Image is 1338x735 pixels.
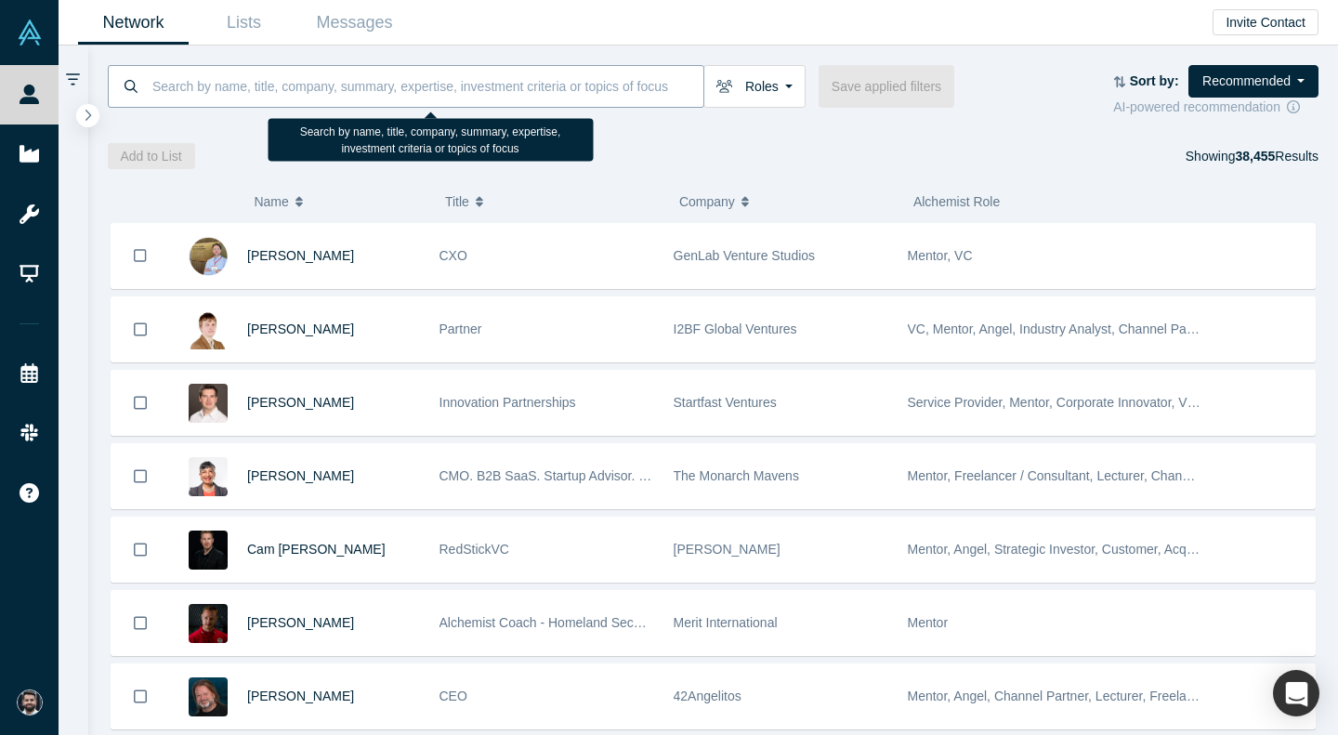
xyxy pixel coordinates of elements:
[111,297,169,361] button: Bookmark
[111,591,169,655] button: Bookmark
[17,689,43,715] img: Rafi Wadan's Account
[254,182,426,221] button: Name
[247,395,354,410] a: [PERSON_NAME]
[679,182,735,221] span: Company
[1130,73,1179,88] strong: Sort by:
[1186,143,1318,169] div: Showing
[1213,9,1318,35] button: Invite Contact
[439,395,576,410] span: Innovation Partnerships
[111,223,169,288] button: Bookmark
[819,65,954,108] button: Save applied filters
[445,182,469,221] span: Title
[439,322,482,336] span: Partner
[247,248,354,263] a: [PERSON_NAME]
[189,677,228,716] img: Chris H. Leeb's Profile Image
[1235,149,1318,164] span: Results
[445,182,660,221] button: Title
[247,322,354,336] a: [PERSON_NAME]
[674,542,780,557] span: [PERSON_NAME]
[679,182,894,221] button: Company
[247,689,354,703] a: [PERSON_NAME]
[1235,149,1275,164] strong: 38,455
[674,395,777,410] span: Startfast Ventures
[78,1,189,45] a: Network
[674,322,797,336] span: I2BF Global Ventures
[189,604,228,643] img: Austin Burson's Profile Image
[189,310,228,349] img: Alexander Korchevsky's Profile Image
[674,248,816,263] span: GenLab Venture Studios
[674,468,799,483] span: The Monarch Mavens
[439,615,736,630] span: Alchemist Coach - Homeland Security and Defense
[111,371,169,435] button: Bookmark
[1188,65,1318,98] button: Recommended
[299,1,410,45] a: Messages
[151,64,703,108] input: Search by name, title, company, summary, expertise, investment criteria or topics of focus
[17,20,43,46] img: Alchemist Vault Logo
[189,531,228,570] img: Cam Crowder's Profile Image
[908,395,1237,410] span: Service Provider, Mentor, Corporate Innovator, VC, Angel
[247,542,386,557] a: Cam [PERSON_NAME]
[439,542,509,557] span: RedStickVC
[439,248,467,263] span: CXO
[254,182,288,221] span: Name
[108,143,195,169] button: Add to List
[189,457,228,496] img: Sonya Pelia's Profile Image
[908,322,1268,336] span: VC, Mentor, Angel, Industry Analyst, Channel Partner, Lecturer
[1113,98,1318,117] div: AI-powered recommendation
[908,248,973,263] span: Mentor, VC
[674,689,741,703] span: 42Angelitos
[703,65,806,108] button: Roles
[674,615,778,630] span: Merit International
[913,194,1000,209] span: Alchemist Role
[439,689,467,703] span: CEO
[189,237,228,276] img: Jeremy Geiger's Profile Image
[908,615,949,630] span: Mentor
[247,615,354,630] a: [PERSON_NAME]
[189,384,228,423] img: Michael Thaney's Profile Image
[111,518,169,582] button: Bookmark
[111,664,169,728] button: Bookmark
[247,468,354,483] a: [PERSON_NAME]
[439,468,1047,483] span: CMO. B2B SaaS. Startup Advisor. Non-Profit Leader. TEDx Speaker. Founding LP at How Women Invest.
[111,444,169,508] button: Bookmark
[189,1,299,45] a: Lists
